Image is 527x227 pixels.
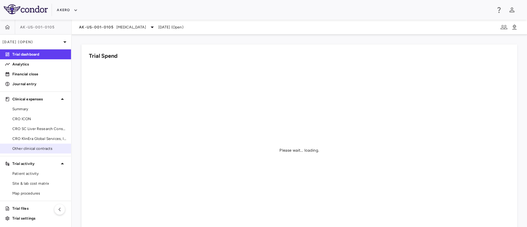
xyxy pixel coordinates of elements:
[158,24,183,30] span: [DATE] (Open)
[12,171,66,176] span: Patient activity
[12,216,66,221] p: Trial settings
[279,148,319,153] div: Please wait... loading.
[12,161,59,166] p: Trial activity
[12,206,66,211] p: Trial files
[12,106,66,112] span: Summary
[12,52,66,57] p: Trial dashboard
[4,4,48,14] img: logo-full-BYUhSk78.svg
[12,146,66,151] span: Other clinical contracts
[12,71,66,77] p: Financial close
[116,24,146,30] span: [MEDICAL_DATA]
[12,96,59,102] p: Clinical expenses
[12,61,66,67] p: Analytics
[12,81,66,87] p: Journal entry
[20,25,55,30] span: AK-US-001-0105
[89,52,118,60] h6: Trial Spend
[12,116,66,122] span: CRO ICON
[2,39,61,45] p: [DATE] (Open)
[12,181,66,186] span: Site & lab cost matrix
[12,136,66,141] span: CRO KlinEra Global Services, Inc
[79,25,114,30] span: AK-US-001-0105
[12,126,66,132] span: CRO SC Liver Research Consortium LLC
[12,191,66,196] span: Map procedures
[57,5,77,15] button: Akero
